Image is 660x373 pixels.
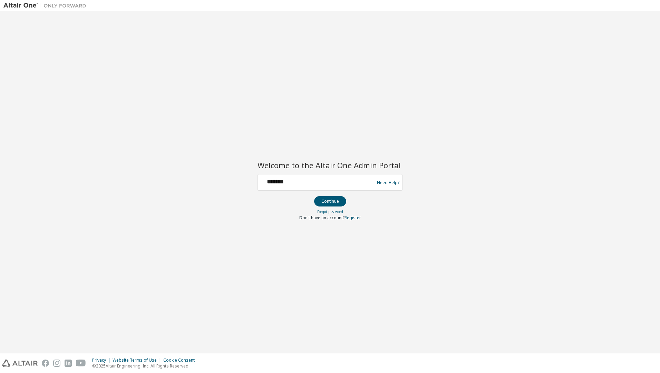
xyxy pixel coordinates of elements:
[53,360,60,367] img: instagram.svg
[92,363,199,369] p: © 2025 Altair Engineering, Inc. All Rights Reserved.
[163,357,199,363] div: Cookie Consent
[65,360,72,367] img: linkedin.svg
[92,357,113,363] div: Privacy
[3,2,90,9] img: Altair One
[377,182,399,183] a: Need Help?
[317,209,343,214] a: Forgot password
[76,360,86,367] img: youtube.svg
[42,360,49,367] img: facebook.svg
[2,360,38,367] img: altair_logo.svg
[314,196,346,206] button: Continue
[258,160,402,170] h2: Welcome to the Altair One Admin Portal
[113,357,163,363] div: Website Terms of Use
[299,215,344,221] span: Don't have an account?
[344,215,361,221] a: Register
